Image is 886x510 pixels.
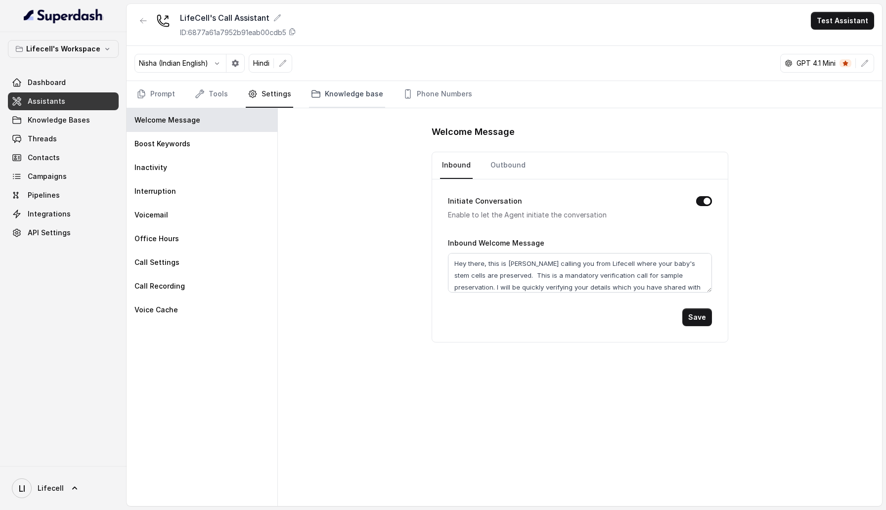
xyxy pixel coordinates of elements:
svg: openai logo [785,59,793,67]
div: LifeCell's Call Assistant [180,12,296,24]
p: Inactivity [134,163,167,172]
h1: Welcome Message [432,124,728,140]
a: Tools [193,81,230,108]
a: API Settings [8,224,119,242]
p: Boost Keywords [134,139,190,149]
span: Campaigns [28,171,67,181]
a: Outbound [488,152,528,179]
p: GPT 4.1 Mini [797,58,836,68]
button: Test Assistant [811,12,874,30]
span: Knowledge Bases [28,115,90,125]
label: Inbound Welcome Message [448,239,544,247]
p: Voicemail [134,210,168,220]
span: Dashboard [28,78,66,87]
span: Lifecell [38,483,64,493]
label: Initiate Conversation [448,195,522,207]
a: Phone Numbers [401,81,474,108]
span: Pipelines [28,190,60,200]
a: Inbound [440,152,473,179]
a: Pipelines [8,186,119,204]
a: Threads [8,130,119,148]
a: Contacts [8,149,119,167]
p: Office Hours [134,234,179,244]
a: Knowledge Bases [8,111,119,129]
p: Nisha (Indian English) [139,58,208,68]
a: Prompt [134,81,177,108]
text: LI [19,483,25,494]
p: Lifecell's Workspace [26,43,100,55]
p: ID: 6877a61a7952b91eab00cdb5 [180,28,286,38]
span: Assistants [28,96,65,106]
p: Call Settings [134,257,179,267]
span: Contacts [28,153,60,163]
nav: Tabs [134,81,874,108]
p: Hindi [253,58,269,68]
span: API Settings [28,228,71,238]
button: Lifecell's Workspace [8,40,119,58]
a: Dashboard [8,74,119,91]
img: light.svg [24,8,103,24]
a: Integrations [8,205,119,223]
a: Campaigns [8,168,119,185]
p: Enable to let the Agent initiate the conversation [448,209,680,221]
textarea: Hey there, this is [PERSON_NAME] calling you from Lifecell where your baby's stem cells are prese... [448,253,712,293]
span: Integrations [28,209,71,219]
p: Welcome Message [134,115,200,125]
p: Call Recording [134,281,185,291]
p: Interruption [134,186,176,196]
a: Lifecell [8,474,119,502]
span: Threads [28,134,57,144]
nav: Tabs [440,152,720,179]
p: Voice Cache [134,305,178,315]
a: Knowledge base [309,81,385,108]
button: Save [682,308,712,326]
a: Settings [246,81,293,108]
a: Assistants [8,92,119,110]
